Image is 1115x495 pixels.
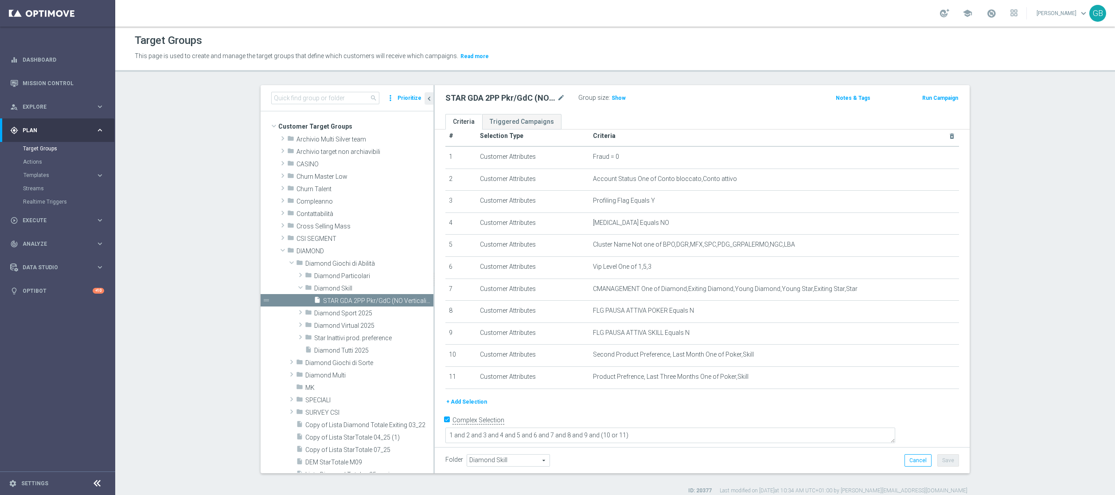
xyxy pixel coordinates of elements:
[10,48,104,71] div: Dashboard
[305,260,433,267] span: Diamond Giochi di Abilit&#xE0;
[314,347,433,354] span: Diamond Tutti 2025
[593,329,690,337] span: FLG PAUSA ATTIVA SKILL Equals N
[314,322,433,330] span: Diamond Virtual 2025
[445,301,476,323] td: 8
[425,92,433,105] button: chevron_left
[9,479,17,487] i: settings
[476,235,589,257] td: Customer Attributes
[593,351,754,358] span: Second Product Preference, Last Month One of Poker,Skill
[23,195,114,208] div: Realtime Triggers
[476,366,589,389] td: Customer Attributes
[476,279,589,301] td: Customer Attributes
[445,279,476,301] td: 7
[476,345,589,367] td: Customer Attributes
[386,92,395,104] i: more_vert
[10,264,105,271] div: Data Studio keyboard_arrow_right
[287,185,294,195] i: folder
[948,133,955,140] i: delete_forever
[445,456,463,464] label: Folder
[10,216,96,224] div: Execute
[10,263,96,271] div: Data Studio
[10,216,18,224] i: play_circle_outline
[296,173,433,181] span: Churn Master Low
[305,421,433,429] span: Copy of Lista Diamond Totale Exiting 03_22
[296,445,303,456] i: insert_drive_file
[296,136,433,143] span: Archivio Multi Silver team
[296,470,303,480] i: insert_drive_file
[314,296,321,306] i: insert_drive_file
[10,127,105,134] button: gps_fixed Plan keyboard_arrow_right
[305,459,433,466] span: DEM StarTotale M09
[445,366,476,389] td: 11
[10,103,96,111] div: Explore
[305,284,312,294] i: folder
[296,210,433,218] span: Contattabilit&#xE0;
[305,409,433,416] span: SURVEY CSI
[96,102,104,111] i: keyboard_arrow_right
[593,373,749,381] span: Product Prefrence, Last Three Months One of Poker,Skill
[305,359,433,367] span: Diamond Giochi di Sorte
[10,56,18,64] i: equalizer
[296,396,303,406] i: folder
[445,146,476,169] td: 1
[314,334,433,342] span: Star Inattivi prod. preference
[10,80,105,87] button: Mission Control
[963,8,972,18] span: school
[10,56,105,63] button: equalizer Dashboard
[287,234,294,244] i: folder
[593,175,737,183] span: Account Status One of Conto bloccato,Conto attivo
[296,383,303,393] i: folder
[608,94,610,102] label: :
[314,285,433,292] span: Diamond Skill
[305,397,433,404] span: SPECIALI
[445,212,476,235] td: 4
[305,321,312,331] i: folder
[135,52,458,59] span: This page is used to create and manage the target groups that define which customers will receive...
[96,240,104,248] i: keyboard_arrow_right
[445,397,488,407] button: + Add Selection
[296,223,433,230] span: Cross Selling Mass
[96,263,104,271] i: keyboard_arrow_right
[10,240,105,247] button: track_changes Analyze keyboard_arrow_right
[296,148,433,156] span: Archivio target non archiavibili
[21,481,48,486] a: Settings
[612,95,626,101] span: Show
[23,173,96,178] div: Templates
[445,322,476,345] td: 9
[593,307,694,314] span: FLG PAUSA ATTIVA POKER Equals N
[593,285,858,293] span: CMANAGEMENT One of Diamond,Exiting Diamond,Young Diamond,Young Star,Exiting Star,Star
[593,197,655,204] span: Profiling Flag Equals Y
[10,217,105,224] div: play_circle_outline Execute keyboard_arrow_right
[23,198,92,205] a: Realtime Triggers
[476,256,589,279] td: Customer Attributes
[287,160,294,170] i: folder
[593,219,669,227] span: [MEDICAL_DATA] Equals NO
[23,158,92,165] a: Actions
[287,247,294,257] i: folder
[305,446,433,454] span: Copy of Lista StarTotale 07_25
[96,171,104,180] i: keyboard_arrow_right
[445,169,476,191] td: 2
[476,322,589,345] td: Customer Attributes
[425,94,433,103] i: chevron_left
[937,454,959,467] button: Save
[370,94,377,102] span: search
[314,272,433,280] span: Diamond Particolari
[10,103,105,110] button: person_search Explore keyboard_arrow_right
[23,71,104,95] a: Mission Control
[305,384,433,392] span: MK
[476,191,589,213] td: Customer Attributes
[23,142,114,155] div: Target Groups
[135,34,202,47] h1: Target Groups
[1079,8,1088,18] span: keyboard_arrow_down
[296,371,303,381] i: folder
[476,126,589,146] th: Selection Type
[23,128,96,133] span: Plan
[593,132,616,139] span: Criteria
[445,256,476,279] td: 6
[296,358,303,369] i: folder
[305,271,312,282] i: folder
[593,263,651,271] span: Vip Level One of 1,5,3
